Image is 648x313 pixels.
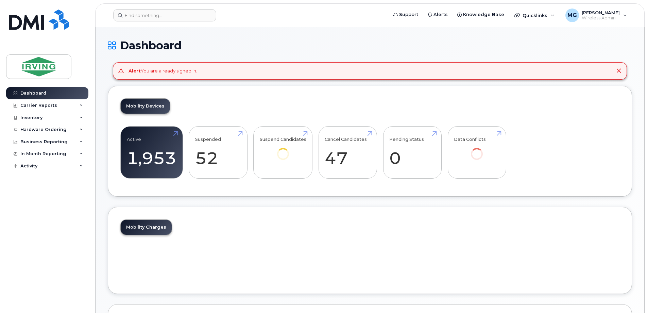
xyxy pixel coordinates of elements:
[121,220,172,235] a: Mobility Charges
[129,68,141,73] strong: Alert
[325,130,371,175] a: Cancel Candidates 47
[127,130,176,175] a: Active 1,953
[108,39,632,51] h1: Dashboard
[454,130,500,169] a: Data Conflicts
[195,130,241,175] a: Suspended 52
[260,130,306,169] a: Suspend Candidates
[389,130,435,175] a: Pending Status 0
[129,68,197,74] div: You are already signed in.
[121,99,170,114] a: Mobility Devices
